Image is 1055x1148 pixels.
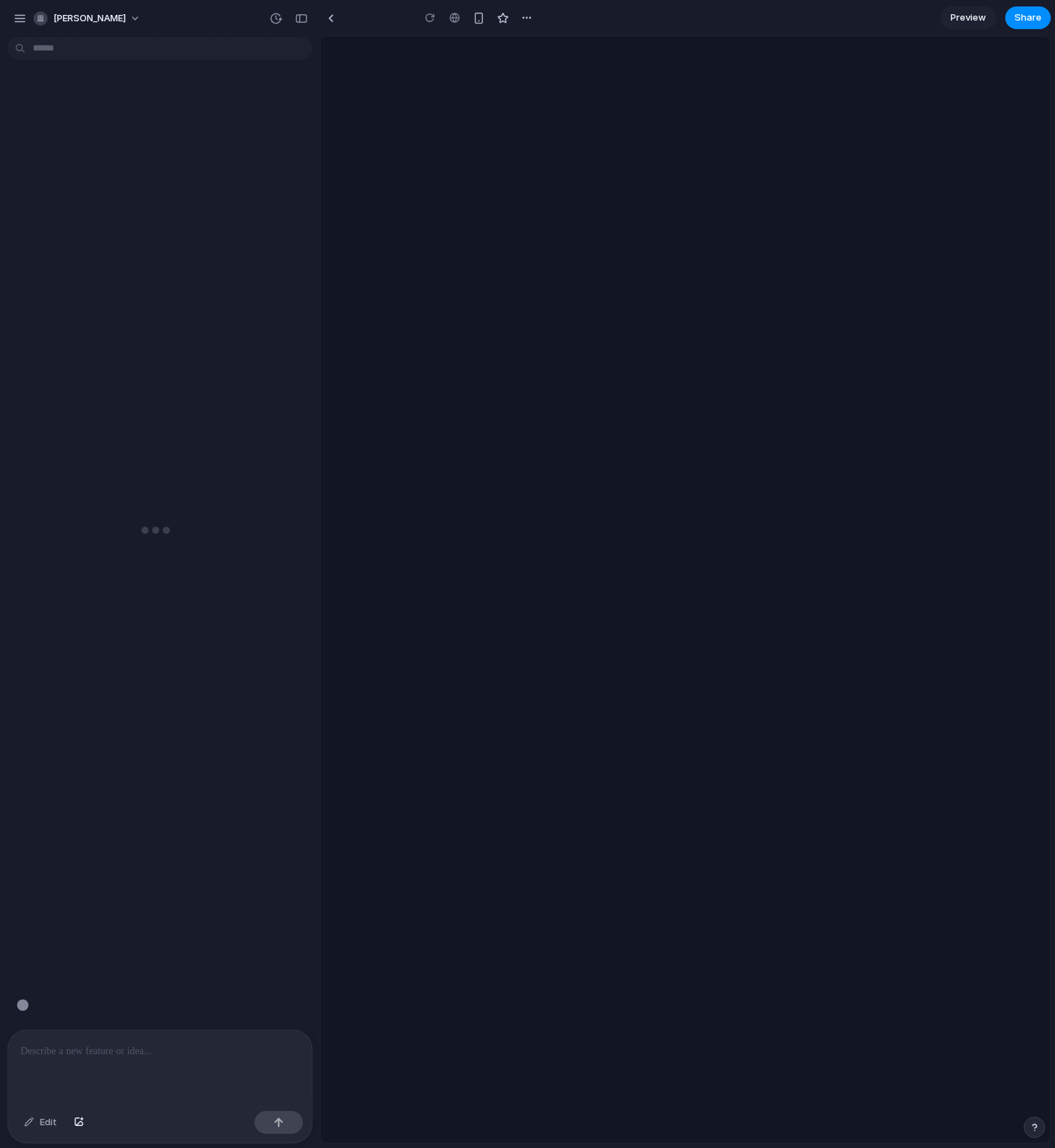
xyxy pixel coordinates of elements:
[28,7,148,30] button: [PERSON_NAME]
[1005,6,1051,29] button: Share
[940,6,997,29] a: Preview
[1014,11,1041,25] span: Share
[53,11,126,26] span: [PERSON_NAME]
[950,11,986,25] span: Preview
